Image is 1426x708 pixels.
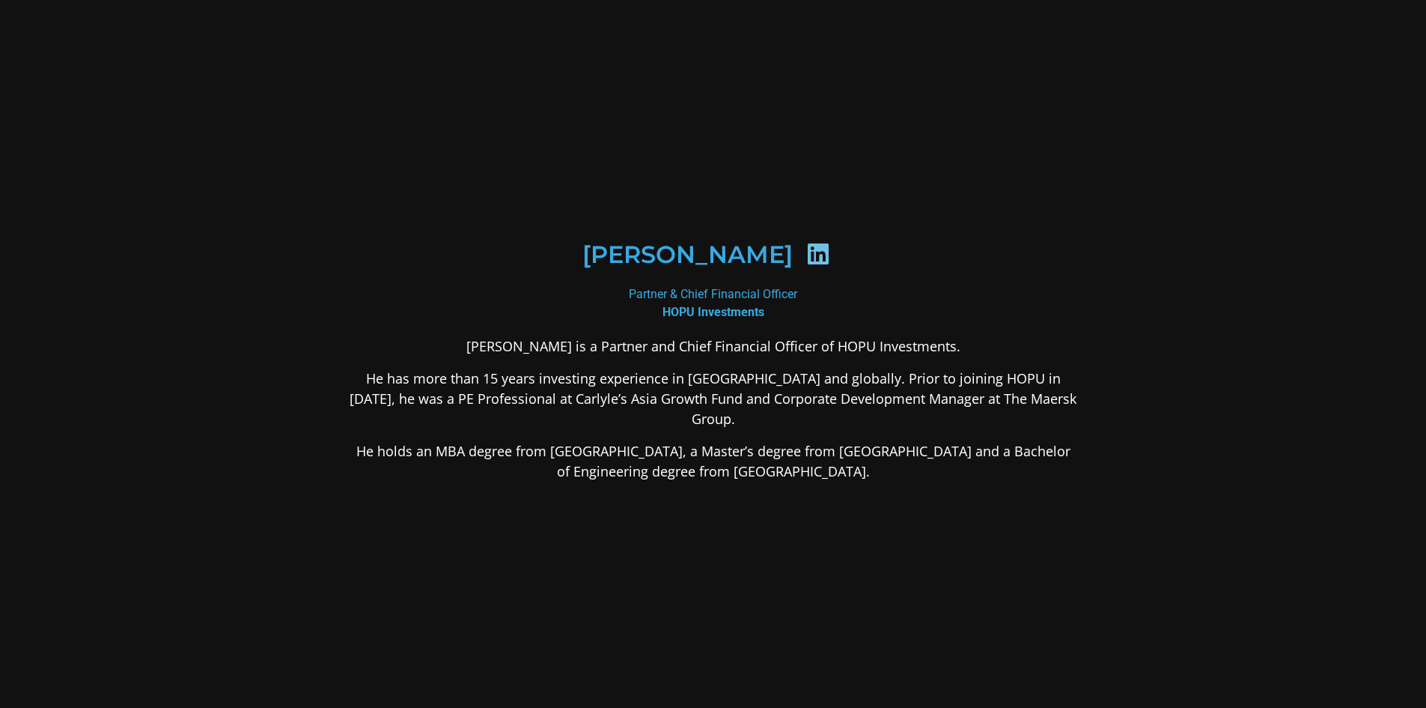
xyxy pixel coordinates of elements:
p: [PERSON_NAME] is a Partner and Chief Financial Officer of HOPU Investments. [350,336,1077,357]
p: He has more than 15 years investing experience in [GEOGRAPHIC_DATA] and globally. Prior to joinin... [350,369,1077,429]
div: Partner & Chief Financial Officer [350,285,1077,321]
h2: [PERSON_NAME] [582,243,793,267]
b: HOPU Investments [662,305,764,319]
p: He holds an MBA degree from [GEOGRAPHIC_DATA], a Master’s degree from [GEOGRAPHIC_DATA] and a Bac... [350,441,1077,482]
